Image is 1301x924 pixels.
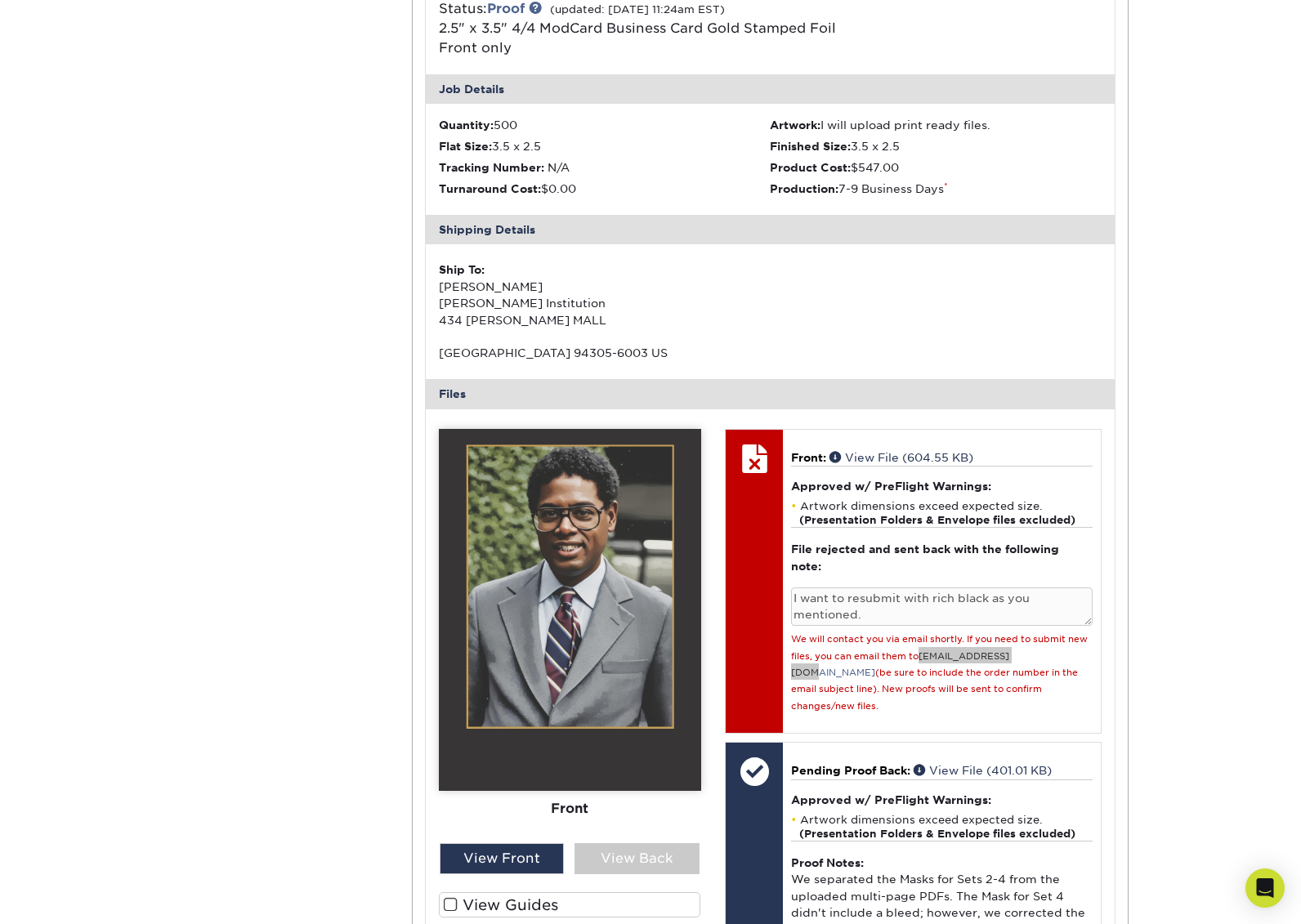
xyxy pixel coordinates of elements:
[799,514,1075,526] strong: (Presentation Folders & Envelope files excluded)
[829,451,973,464] a: View File (604.55 KB)
[770,161,851,174] strong: Product Cost:
[791,480,1093,493] h4: Approved w/ PreFlight Warnings:
[914,764,1052,777] a: View File (401.01 KB)
[439,892,701,917] label: View Guides
[791,651,1009,678] a: [EMAIL_ADDRESS][DOMAIN_NAME]
[439,791,701,827] div: Front
[770,118,820,132] strong: Artwork:
[439,181,771,197] li: $0.00
[791,499,1093,527] li: Artwork dimensions exceed expected size.
[791,764,910,777] span: Pending Proof Back:
[770,140,851,153] strong: Finished Size:
[791,634,1088,712] small: We will contact you via email shortly. If you need to submit new files, you can email them to (be...
[550,3,725,16] small: (updated: [DATE] 11:24am EST)
[439,118,494,132] strong: Quantity:
[770,138,1102,154] li: 3.5 x 2.5
[548,161,570,174] span: N/A
[791,813,1093,841] li: Artwork dimensions exceed expected size.
[791,587,1093,626] textarea: I want to resubmit with rich black as you mentioned.
[426,74,1115,104] div: Job Details
[439,161,544,174] strong: Tracking Number:
[439,20,836,56] span: 2.5" x 3.5" 4/4 ModCard Business Card Gold Stamped Foil Front only
[439,261,771,361] div: [PERSON_NAME] [PERSON_NAME] Institution 434 [PERSON_NAME] MALL [GEOGRAPHIC_DATA] 94305-6003 US
[791,542,1059,572] strong: File rejected and sent back with the following note:
[799,828,1075,840] strong: (Presentation Folders & Envelope files excluded)
[770,181,1102,197] li: 7-9 Business Days
[439,117,771,133] li: 500
[791,856,864,869] strong: Proof Notes:
[770,159,1102,176] li: $547.00
[574,843,700,874] div: View Back
[770,117,1102,133] li: I will upload print ready files.
[439,182,541,195] strong: Turnaround Cost:
[440,843,565,874] div: View Front
[791,793,1093,806] h4: Approved w/ PreFlight Warnings:
[426,379,1115,408] div: Files
[770,182,838,195] strong: Production:
[439,263,485,276] strong: Ship To:
[487,1,525,16] a: Proof
[1245,868,1285,908] div: Open Intercom Messenger
[791,451,826,464] span: Front:
[426,215,1115,244] div: Shipping Details
[439,140,492,153] strong: Flat Size:
[439,138,771,154] li: 3.5 x 2.5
